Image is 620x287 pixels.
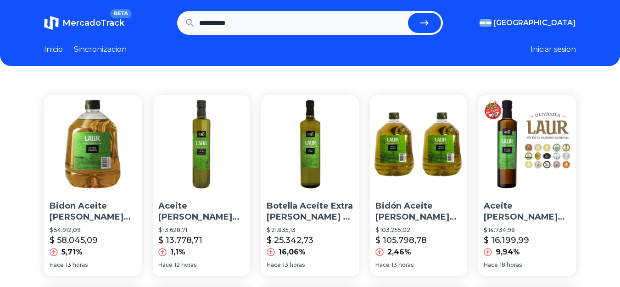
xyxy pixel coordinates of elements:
[44,95,142,276] a: Bidon Aceite Oliva Extra Virgen Laur 2 LitrosBidon Aceite [PERSON_NAME] Extra [PERSON_NAME] 2 Lit...
[493,17,576,28] span: [GEOGRAPHIC_DATA]
[44,95,142,193] img: Bidon Aceite Oliva Extra Virgen Laur 2 Litros
[61,247,83,258] p: 5,71%
[267,200,353,223] p: Botella Aceite Extra [PERSON_NAME] 1 Litro
[484,226,570,234] p: $ 14.734,98
[375,234,427,247] p: $ 105.798,78
[153,95,251,276] a: Aceite Oliva Extra Virgen Laur 500 MlAceite [PERSON_NAME] Extra [PERSON_NAME] 500 Ml$ 13.628,71$ ...
[279,247,306,258] p: 16,06%
[110,9,132,18] span: BETA
[267,226,353,234] p: $ 21.835,13
[158,234,202,247] p: $ 13.778,71
[158,261,173,269] span: Hace
[74,44,127,55] a: Sincronizacion
[496,247,520,258] p: 9,94%
[153,95,251,193] img: Aceite Oliva Extra Virgen Laur 500 Ml
[50,226,136,234] p: $ 54.912,09
[283,261,305,269] span: 13 horas
[375,200,462,223] p: Bidón Aceite [PERSON_NAME] Extra [PERSON_NAME] 2 Litros X 2u
[62,18,124,28] span: MercadoTrack
[531,44,576,55] button: Iniciar sesion
[50,234,98,247] p: $ 58.045,09
[375,261,390,269] span: Hace
[480,17,576,28] button: [GEOGRAPHIC_DATA]
[267,261,281,269] span: Hace
[478,95,576,276] a: Aceite De Oliva Extra Virgen X 500ml Sin Tacc | Laur PremiumAceite [PERSON_NAME] Extra [PERSON_NA...
[261,95,359,193] img: Botella Aceite Extra Virgen Laur 1 Litro
[261,95,359,276] a: Botella Aceite Extra Virgen Laur 1 LitroBotella Aceite Extra [PERSON_NAME] 1 Litro$ 21.835,13$ 25...
[480,19,492,27] img: Argentina
[44,16,124,30] a: MercadoTrackBETA
[50,200,136,223] p: Bidon Aceite [PERSON_NAME] Extra [PERSON_NAME] 2 Litros
[44,44,63,55] a: Inicio
[387,247,411,258] p: 2,46%
[370,95,468,276] a: Bidón Aceite De Oliva Extra Virgen Laur 2 Litros X 2uBidón Aceite [PERSON_NAME] Extra [PERSON_NAM...
[375,226,462,234] p: $ 103.255,02
[158,226,245,234] p: $ 13.628,71
[484,200,570,223] p: Aceite [PERSON_NAME] Extra [PERSON_NAME] X 500ml Sin Tacc | Laur Premium
[484,261,498,269] span: Hace
[66,261,88,269] span: 13 horas
[50,261,64,269] span: Hace
[370,95,468,193] img: Bidón Aceite De Oliva Extra Virgen Laur 2 Litros X 2u
[44,16,59,30] img: MercadoTrack
[158,200,245,223] p: Aceite [PERSON_NAME] Extra [PERSON_NAME] 500 Ml
[391,261,413,269] span: 13 horas
[170,247,185,258] p: 1,1%
[484,234,529,247] p: $ 16.199,99
[174,261,196,269] span: 12 horas
[267,234,313,247] p: $ 25.342,73
[478,95,576,193] img: Aceite De Oliva Extra Virgen X 500ml Sin Tacc | Laur Premium
[500,261,522,269] span: 18 horas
